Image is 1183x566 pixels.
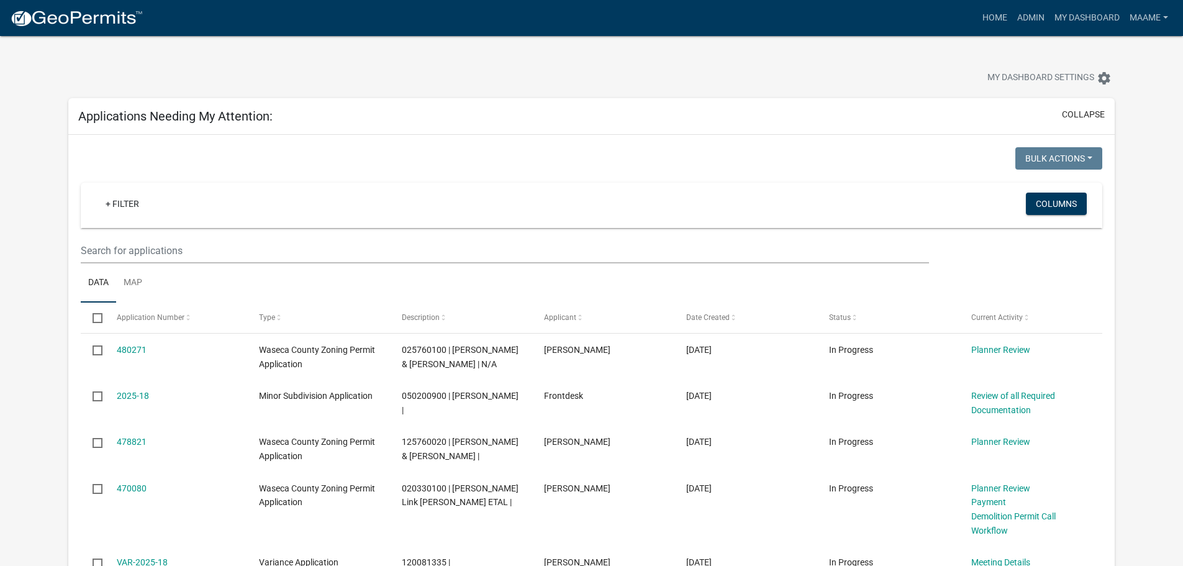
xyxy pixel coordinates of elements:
span: In Progress [829,483,873,493]
span: 09/18/2025 [686,345,712,355]
span: Minor Subdivision Application [259,391,373,401]
span: Current Activity [971,313,1023,322]
span: In Progress [829,437,873,447]
span: Waseca County Zoning Permit Application [259,483,375,508]
span: William Poppe [544,437,610,447]
a: Planner Review [971,437,1030,447]
a: Data [81,263,116,303]
datatable-header-cell: Type [247,303,389,332]
span: 09/15/2025 [686,437,712,447]
button: Columns [1026,193,1087,215]
datatable-header-cell: Application Number [105,303,247,332]
button: Bulk Actions [1015,147,1102,170]
a: 480271 [117,345,147,355]
span: Application Number [117,313,184,322]
a: Admin [1012,6,1049,30]
span: In Progress [829,345,873,355]
a: Planner Review [971,483,1030,493]
a: 470080 [117,483,147,493]
button: collapse [1062,108,1105,121]
a: Demolition Permit Call Workflow [971,511,1056,536]
span: 125760020 | LISA K & WILLIAM K POPPE | [402,437,519,461]
input: Search for applications [81,238,928,263]
datatable-header-cell: Date Created [674,303,817,332]
span: In Progress [829,391,873,401]
datatable-header-cell: Applicant [532,303,674,332]
a: Map [116,263,150,303]
a: Review of all Required Documentation [971,391,1055,415]
a: My Dashboard [1049,6,1125,30]
span: Frontdesk [544,391,583,401]
a: + Filter [96,193,149,215]
datatable-header-cell: Status [817,303,959,332]
span: Applicant [544,313,576,322]
span: My Dashboard Settings [987,71,1094,86]
a: Payment [971,497,1006,507]
span: 050200900 | GARY G MITTELSTEADT | [402,391,519,415]
a: 2025-18 [117,391,149,401]
a: Maame [1125,6,1173,30]
a: Planner Review [971,345,1030,355]
datatable-header-cell: Description [389,303,532,332]
span: Waseca County Zoning Permit Application [259,345,375,369]
span: Description [402,313,440,322]
span: 020330100 | Laura Link Stewart ETAL | [402,483,519,508]
span: Date Created [686,313,730,322]
span: Status [829,313,851,322]
a: Home [977,6,1012,30]
span: 025760100 | LUCAS & ARIANA L BOELTER | N/A [402,345,519,369]
datatable-header-cell: Select [81,303,104,332]
span: Type [259,313,275,322]
span: 08/27/2025 [686,483,712,493]
datatable-header-cell: Current Activity [959,303,1102,332]
span: Lucas Boelter [544,345,610,355]
span: Jennifer VonEnde [544,483,610,493]
span: 09/16/2025 [686,391,712,401]
span: Waseca County Zoning Permit Application [259,437,375,461]
i: settings [1097,71,1112,86]
a: 478821 [117,437,147,447]
button: My Dashboard Settingssettings [977,66,1122,90]
h5: Applications Needing My Attention: [78,109,273,124]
